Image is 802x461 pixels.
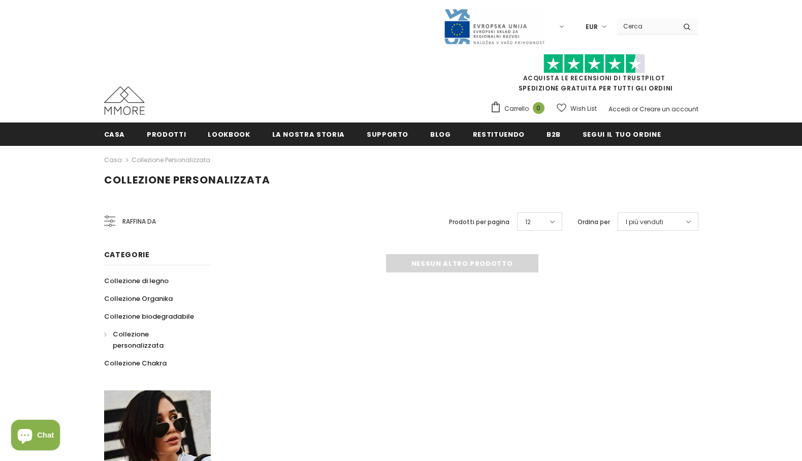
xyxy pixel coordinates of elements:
label: Prodotti per pagina [449,217,509,227]
a: Collezione Organika [104,290,173,308]
span: Raffina da [122,216,156,227]
span: Casa [104,130,125,139]
span: Restituendo [473,130,525,139]
a: Segui il tuo ordine [583,122,661,145]
a: Restituendo [473,122,525,145]
inbox-online-store-chat: Shopify online store chat [8,420,63,453]
span: Collezione di legno [104,276,169,286]
span: Prodotti [147,130,186,139]
a: Lookbook [208,122,250,145]
span: Collezione Organika [104,294,173,303]
span: Collezione Chakra [104,358,167,368]
img: Casi MMORE [104,86,145,115]
a: Casa [104,122,125,145]
span: Collezione personalizzata [104,173,270,187]
a: Accedi [608,105,630,113]
a: Casa [104,154,122,166]
span: 12 [525,217,531,227]
a: Javni Razpis [443,22,545,30]
a: Blog [430,122,451,145]
a: B2B [547,122,561,145]
a: Collezione Chakra [104,354,167,372]
span: Wish List [570,104,597,114]
a: Creare un account [639,105,698,113]
span: EUR [586,22,598,32]
a: Collezione personalizzata [104,325,200,354]
span: Collezione biodegradabile [104,312,194,321]
span: supporto [367,130,408,139]
span: or [632,105,638,113]
a: Collezione di legno [104,272,169,290]
span: Blog [430,130,451,139]
img: Javni Razpis [443,8,545,45]
span: SPEDIZIONE GRATUITA PER TUTTI GLI ORDINI [490,58,698,93]
span: Segui il tuo ordine [583,130,661,139]
a: Collezione personalizzata [132,156,210,164]
span: 0 [533,102,544,114]
span: I più venduti [626,217,663,227]
img: Fidati di Pilot Stars [543,54,645,74]
a: Collezione biodegradabile [104,308,194,325]
label: Ordina per [578,217,610,227]
a: supporto [367,122,408,145]
span: Lookbook [208,130,250,139]
span: Collezione personalizzata [113,329,164,350]
span: La nostra storia [272,130,345,139]
a: Carrello 0 [490,101,550,116]
a: La nostra storia [272,122,345,145]
span: Categorie [104,250,150,260]
a: Acquista le recensioni di TrustPilot [523,74,665,82]
span: Carrello [504,104,529,114]
a: Prodotti [147,122,186,145]
a: Wish List [557,100,597,117]
input: Search Site [617,19,676,34]
span: B2B [547,130,561,139]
